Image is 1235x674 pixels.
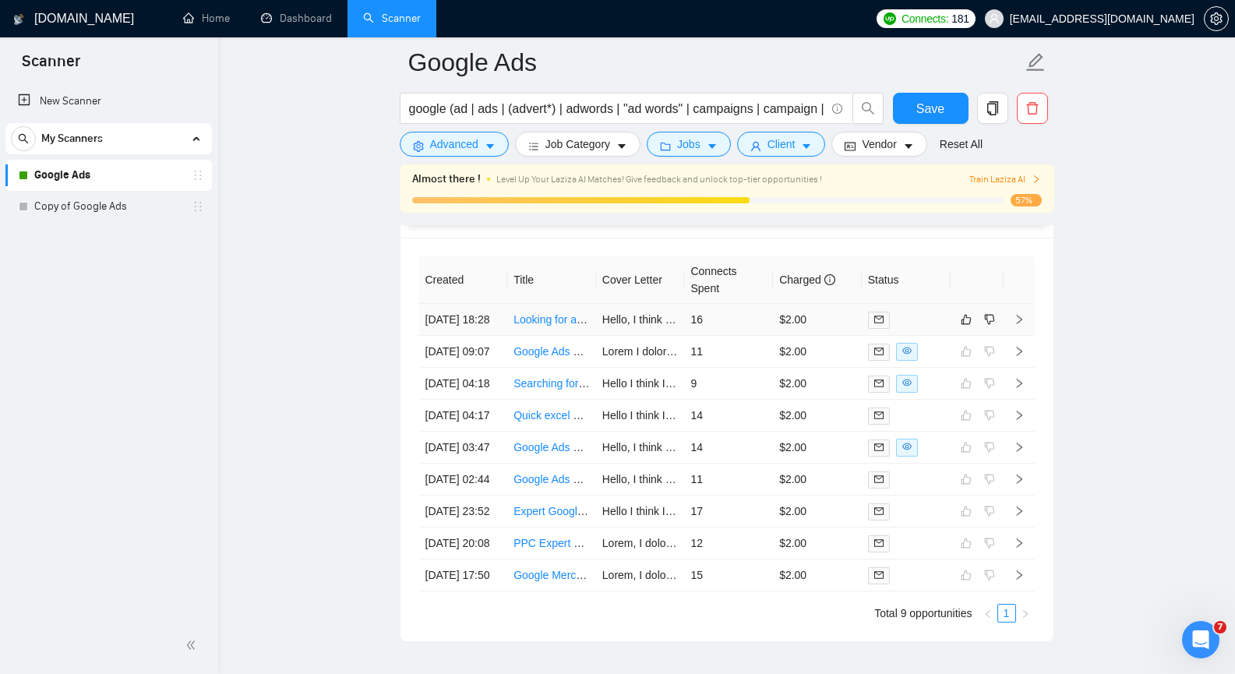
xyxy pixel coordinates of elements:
[34,160,182,191] a: Google Ads
[513,473,795,485] a: Google Ads Pixel (someone that can prove its set up right)
[513,345,734,358] a: Google Ads Specialist Needed to Boost Sales
[983,609,993,619] span: left
[507,256,596,304] th: Title
[1021,609,1030,619] span: right
[513,377,995,390] a: Searching for expertise in taking an established business to the top of every relevant Google search
[1032,175,1041,184] span: right
[363,12,421,25] a: searchScanner
[1025,52,1046,72] span: edit
[1205,12,1228,25] span: setting
[961,313,972,326] span: like
[684,528,773,559] td: 12
[515,132,640,157] button: barsJob Categorycaret-down
[874,347,884,356] span: mail
[647,132,731,157] button: folderJobscaret-down
[984,313,995,326] span: dislike
[874,379,884,388] span: mail
[940,136,983,153] a: Reset All
[773,368,862,400] td: $2.00
[1182,621,1219,658] iframe: Intercom live chat
[951,10,969,27] span: 181
[1011,194,1042,206] span: 57%
[507,464,596,496] td: Google Ads Pixel (someone that can prove its set up right)
[1014,474,1025,485] span: right
[1017,93,1048,124] button: delete
[183,12,230,25] a: homeHome
[884,12,896,25] img: upwork-logo.png
[969,172,1041,187] button: Train Laziza AI
[419,304,508,336] td: [DATE] 18:28
[409,99,825,118] input: Search Freelance Jobs...
[773,496,862,528] td: $2.00
[419,464,508,496] td: [DATE] 02:44
[192,169,204,182] span: holder
[1204,12,1229,25] a: setting
[1016,604,1035,623] button: right
[1214,621,1226,633] span: 7
[419,528,508,559] td: [DATE] 20:08
[1014,442,1025,453] span: right
[9,50,93,83] span: Scanner
[852,93,884,124] button: search
[916,99,944,118] span: Save
[957,310,976,329] button: like
[684,336,773,368] td: 11
[874,506,884,516] span: mail
[12,133,35,144] span: search
[684,400,773,432] td: 14
[902,442,912,451] span: eye
[660,140,671,152] span: folder
[1014,410,1025,421] span: right
[707,140,718,152] span: caret-down
[902,378,912,387] span: eye
[998,605,1015,622] a: 1
[1014,538,1025,549] span: right
[684,496,773,528] td: 17
[507,528,596,559] td: PPC Expert Needed for Telemedicine Campaigns (TRT)
[902,346,912,355] span: eye
[485,140,496,152] span: caret-down
[979,604,997,623] button: left
[5,86,212,117] li: New Scanner
[874,538,884,548] span: mail
[513,441,778,453] a: Google Ads Campaign Management for Small Budgets
[977,93,1008,124] button: copy
[773,464,862,496] td: $2.00
[684,256,773,304] th: Connects Spent
[513,537,784,549] a: PPC Expert Needed for Telemedicine Campaigns (TRT)
[903,140,914,152] span: caret-down
[528,140,539,152] span: bars
[874,411,884,420] span: mail
[980,310,999,329] button: dislike
[832,104,842,114] span: info-circle
[419,256,508,304] th: Created
[513,569,715,581] a: Google Merchant Centre Setup Specialist
[413,140,424,152] span: setting
[1014,378,1025,389] span: right
[507,496,596,528] td: Expert Google AdWords Specialist for Construction Products
[185,637,201,653] span: double-left
[737,132,826,157] button: userClientcaret-down
[893,93,969,124] button: Save
[677,136,700,153] span: Jobs
[684,559,773,591] td: 15
[684,304,773,336] td: 16
[430,136,478,153] span: Advanced
[419,432,508,464] td: [DATE] 03:47
[507,432,596,464] td: Google Ads Campaign Management for Small Budgets
[419,400,508,432] td: [DATE] 04:17
[978,101,1007,115] span: copy
[779,273,835,286] span: Charged
[1014,346,1025,357] span: right
[773,304,862,336] td: $2.00
[750,140,761,152] span: user
[874,604,972,623] li: Total 9 opportunities
[41,123,103,154] span: My Scanners
[773,432,862,464] td: $2.00
[513,409,657,422] a: Quick excel analysis for leads
[902,10,948,27] span: Connects:
[408,43,1022,82] input: Scanner name...
[507,368,596,400] td: Searching for expertise in taking an established business to the top of every relevant Google search
[616,140,627,152] span: caret-down
[862,256,951,304] th: Status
